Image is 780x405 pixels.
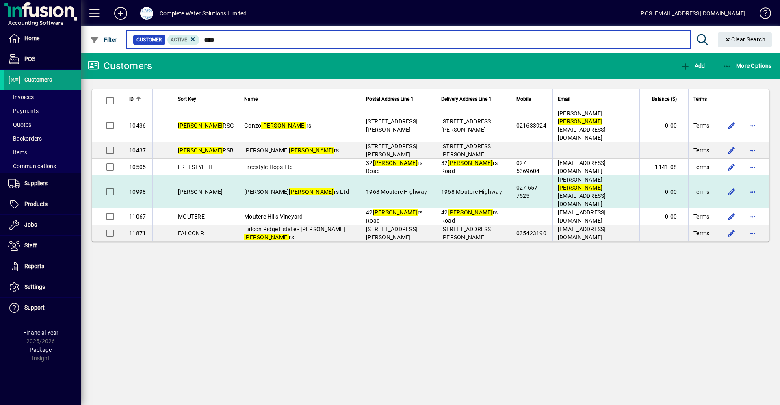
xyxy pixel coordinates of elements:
div: Customers [87,59,152,72]
button: Edit [725,185,738,198]
button: More options [746,185,759,198]
em: [PERSON_NAME] [373,209,418,216]
span: Support [24,304,45,311]
span: Settings [24,284,45,290]
span: RSB [178,147,234,154]
span: [STREET_ADDRESS][PERSON_NAME] [366,118,418,133]
span: [STREET_ADDRESS][PERSON_NAME] [366,226,418,240]
div: ID [129,95,147,104]
span: POS [24,56,35,62]
span: Delivery Address Line 1 [441,95,492,104]
span: Add [680,63,705,69]
button: Edit [725,210,738,223]
span: Products [24,201,48,207]
span: Freestyle Hops Ltd [244,164,293,170]
em: [PERSON_NAME] [289,188,334,195]
span: 1968 Moutere Highway [366,188,427,195]
td: 0.00 [639,109,688,142]
span: MOUTERE [178,213,205,220]
span: More Options [722,63,772,69]
span: 11871 [129,230,146,236]
a: Knowledge Base [754,2,770,28]
span: Email [558,95,570,104]
span: Gonzo rs [244,122,311,129]
span: 32 rs Road [441,160,498,174]
a: Quotes [4,118,81,132]
span: Communications [8,163,56,169]
em: [PERSON_NAME] [178,122,223,129]
span: Postal Address Line 1 [366,95,414,104]
a: Home [4,28,81,49]
span: Active [171,37,187,43]
em: [PERSON_NAME] [448,209,492,216]
a: Suppliers [4,173,81,194]
span: Terms [693,121,709,130]
span: Terms [693,188,709,196]
div: Balance ($) [645,95,684,104]
button: More options [746,119,759,132]
span: Reports [24,263,44,269]
button: Edit [725,144,738,157]
em: [PERSON_NAME] [178,147,223,154]
span: Quotes [8,121,31,128]
span: [PERSON_NAME] [EMAIL_ADDRESS][DOMAIN_NAME] [558,176,606,207]
span: 10436 [129,122,146,129]
span: Home [24,35,39,41]
span: 42 rs Road [441,209,498,224]
a: Jobs [4,215,81,235]
span: Clear Search [724,36,766,43]
em: [PERSON_NAME] [558,184,602,191]
span: ID [129,95,134,104]
span: [EMAIL_ADDRESS][DOMAIN_NAME] [558,226,606,240]
span: Staff [24,242,37,249]
span: Financial Year [23,329,58,336]
span: [EMAIL_ADDRESS][DOMAIN_NAME] [558,160,606,174]
span: Customer [136,36,162,44]
a: Reports [4,256,81,277]
em: [PERSON_NAME] [373,160,418,166]
button: More options [746,227,759,240]
span: 42 rs Road [366,209,422,224]
span: 32 rs Road [366,160,422,174]
span: Invoices [8,94,34,100]
span: Terms [693,163,709,171]
a: Backorders [4,132,81,145]
td: 0.00 [639,175,688,208]
a: Staff [4,236,81,256]
span: Filter [90,37,117,43]
span: Terms [693,229,709,237]
div: Name [244,95,356,104]
span: 021633924 [516,122,546,129]
span: [PERSON_NAME] [178,188,223,195]
span: 027 5369604 [516,160,540,174]
div: Complete Water Solutions Limited [160,7,247,20]
span: Payments [8,108,39,114]
span: Package [30,347,52,353]
span: [EMAIL_ADDRESS][DOMAIN_NAME] [558,209,606,224]
span: Jobs [24,221,37,228]
span: Terms [693,146,709,154]
div: Email [558,95,635,104]
a: Payments [4,104,81,118]
span: Customers [24,76,52,83]
em: [PERSON_NAME] [558,118,602,125]
span: 10998 [129,188,146,195]
span: Moutere Hills Vineyard [244,213,303,220]
button: Profile [134,6,160,21]
button: Edit [725,119,738,132]
td: 0.00 [639,208,688,225]
a: Support [4,298,81,318]
button: Filter [88,32,119,47]
div: POS [EMAIL_ADDRESS][DOMAIN_NAME] [641,7,745,20]
button: More options [746,144,759,157]
span: Suppliers [24,180,48,186]
span: [STREET_ADDRESS][PERSON_NAME] [441,226,493,240]
span: 10505 [129,164,146,170]
em: [PERSON_NAME] [448,160,492,166]
span: 027 657 7525 [516,184,538,199]
mat-chip: Activation Status: Active [167,35,200,45]
button: Add [678,58,707,73]
span: Terms [693,212,709,221]
div: Mobile [516,95,548,104]
a: POS [4,49,81,69]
